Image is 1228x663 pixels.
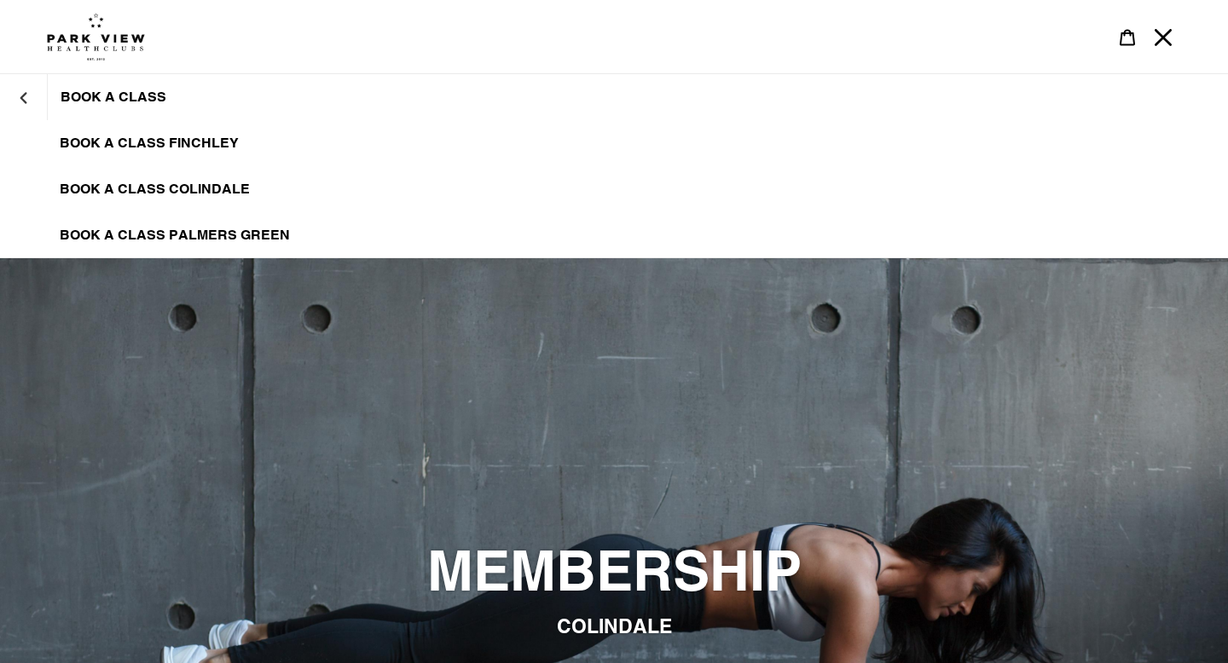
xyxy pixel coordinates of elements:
[149,538,1079,604] h2: MEMBERSHIP
[60,181,250,198] span: BOOK A CLASS COLINDALE
[61,89,166,106] span: BOOK A CLASS
[47,13,145,61] img: Park view health clubs is a gym near you.
[60,227,290,244] span: BOOK A CLASS PALMERS GREEN
[1145,19,1181,55] button: Menu
[60,135,239,152] span: BOOK A CLASS FINCHLEY
[557,614,672,637] span: COLINDALE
